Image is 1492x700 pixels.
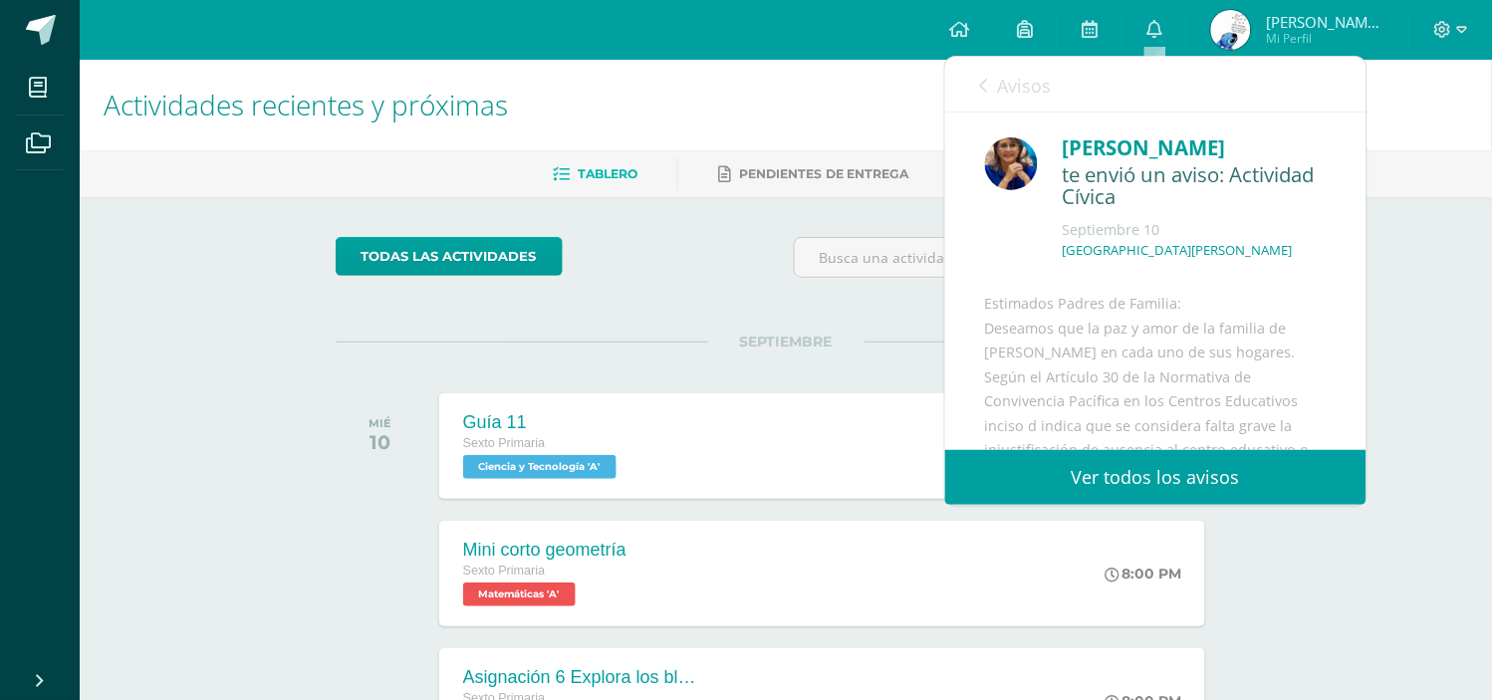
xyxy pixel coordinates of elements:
[795,238,1236,277] input: Busca una actividad próxima aquí...
[369,416,391,430] div: MIÉ
[1063,220,1327,240] div: Septiembre 10
[463,436,546,450] span: Sexto Primaria
[463,540,626,561] div: Mini corto geometría
[718,158,909,190] a: Pendientes de entrega
[1266,12,1385,32] span: [PERSON_NAME][US_STATE]
[708,333,865,350] span: SEPTIEMBRE
[1063,242,1293,259] p: [GEOGRAPHIC_DATA][PERSON_NAME]
[985,137,1038,190] img: 5d6f35d558c486632aab3bda9a330e6b.png
[1063,163,1327,210] div: te envió un aviso: Actividad Cívica
[463,667,702,688] div: Asignación 6 Explora los bloques de movimiento
[1105,565,1181,583] div: 8:00 PM
[1266,30,1385,47] span: Mi Perfil
[945,450,1367,505] a: Ver todos los avisos
[998,74,1052,98] span: Avisos
[578,166,637,181] span: Tablero
[463,455,617,479] span: Ciencia y Tecnología 'A'
[463,583,576,606] span: Matemáticas 'A'
[463,564,546,578] span: Sexto Primaria
[369,430,391,454] div: 10
[104,86,508,123] span: Actividades recientes y próximas
[336,237,563,276] a: todas las Actividades
[463,412,622,433] div: Guía 11
[1063,132,1327,163] div: [PERSON_NAME]
[739,166,909,181] span: Pendientes de entrega
[553,158,637,190] a: Tablero
[1211,10,1251,50] img: 2f3557b5a2cbc9257661ae254945c66b.png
